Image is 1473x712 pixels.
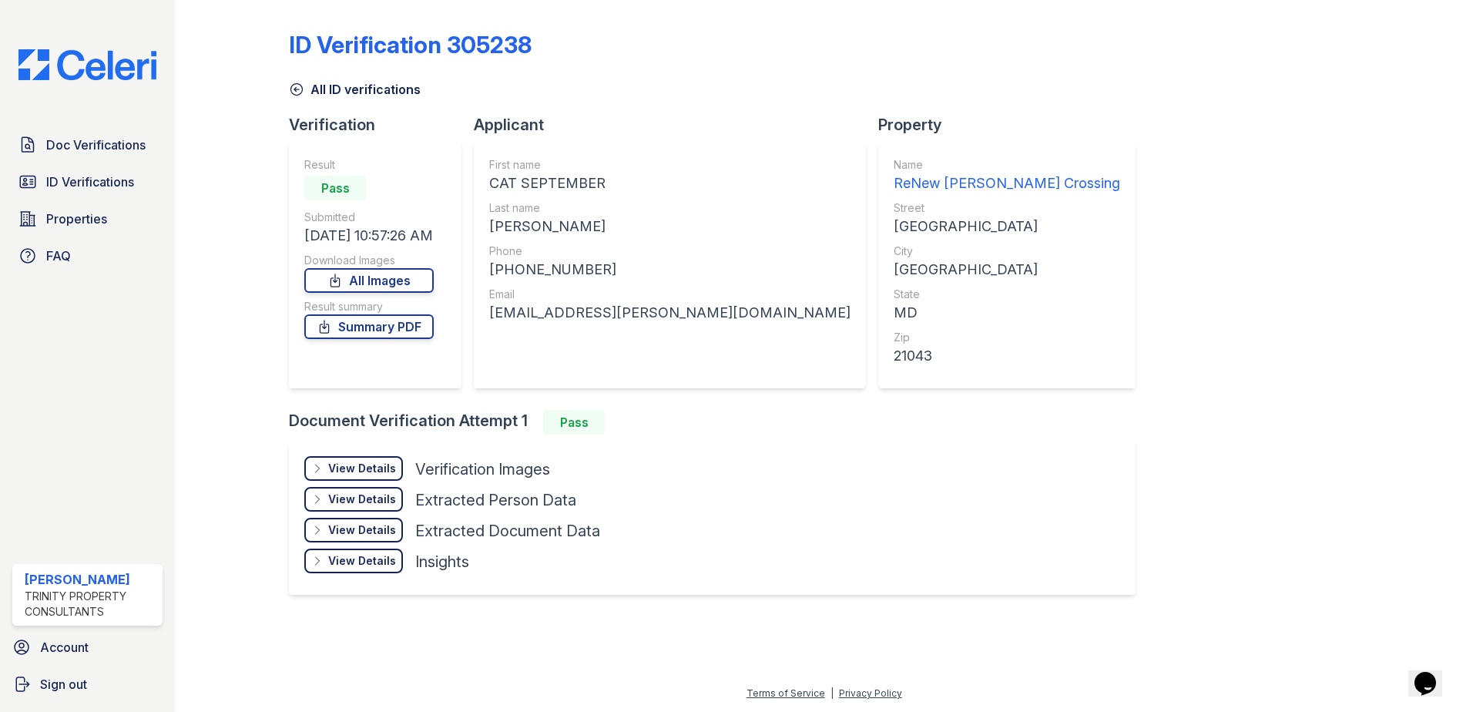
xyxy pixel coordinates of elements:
div: Submitted [304,210,434,225]
a: All ID verifications [289,80,421,99]
div: [GEOGRAPHIC_DATA] [894,259,1120,280]
div: Verification [289,114,474,136]
div: Extracted Person Data [415,489,576,511]
div: First name [489,157,851,173]
div: Zip [894,330,1120,345]
div: Result summary [304,299,434,314]
div: Email [489,287,851,302]
div: Property [878,114,1148,136]
div: [PERSON_NAME] [489,216,851,237]
a: Doc Verifications [12,129,163,160]
div: Applicant [474,114,878,136]
div: ReNew [PERSON_NAME] Crossing [894,173,1120,194]
div: MD [894,302,1120,324]
div: View Details [328,492,396,507]
div: [PERSON_NAME] [25,570,156,589]
div: View Details [328,461,396,476]
div: Trinity Property Consultants [25,589,156,620]
a: ID Verifications [12,166,163,197]
span: FAQ [46,247,71,265]
span: Doc Verifications [46,136,146,154]
div: [PHONE_NUMBER] [489,259,851,280]
img: CE_Logo_Blue-a8612792a0a2168367f1c8372b55b34899dd931a85d93a1a3d3e32e68fde9ad4.png [6,49,169,80]
div: Insights [415,551,469,573]
span: Properties [46,210,107,228]
a: Privacy Policy [839,687,902,699]
div: Extracted Document Data [415,520,600,542]
div: Street [894,200,1120,216]
a: Properties [12,203,163,234]
div: [EMAIL_ADDRESS][PERSON_NAME][DOMAIN_NAME] [489,302,851,324]
div: Name [894,157,1120,173]
div: Result [304,157,434,173]
a: All Images [304,268,434,293]
span: Sign out [40,675,87,694]
div: Verification Images [415,458,550,480]
iframe: chat widget [1408,650,1458,697]
a: Sign out [6,669,169,700]
div: Last name [489,200,851,216]
div: CAT SEPTEMBER [489,173,851,194]
span: Account [40,638,89,657]
span: ID Verifications [46,173,134,191]
div: ID Verification 305238 [289,31,532,59]
div: Pass [304,176,366,200]
div: Pass [543,410,605,435]
a: FAQ [12,240,163,271]
div: [DATE] 10:57:26 AM [304,225,434,247]
div: 21043 [894,345,1120,367]
div: City [894,243,1120,259]
div: State [894,287,1120,302]
div: [GEOGRAPHIC_DATA] [894,216,1120,237]
a: Terms of Service [747,687,825,699]
a: Account [6,632,169,663]
div: View Details [328,553,396,569]
div: | [830,687,834,699]
a: Name ReNew [PERSON_NAME] Crossing [894,157,1120,194]
div: Phone [489,243,851,259]
div: Document Verification Attempt 1 [289,410,1148,435]
a: Summary PDF [304,314,434,339]
div: View Details [328,522,396,538]
div: Download Images [304,253,434,268]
